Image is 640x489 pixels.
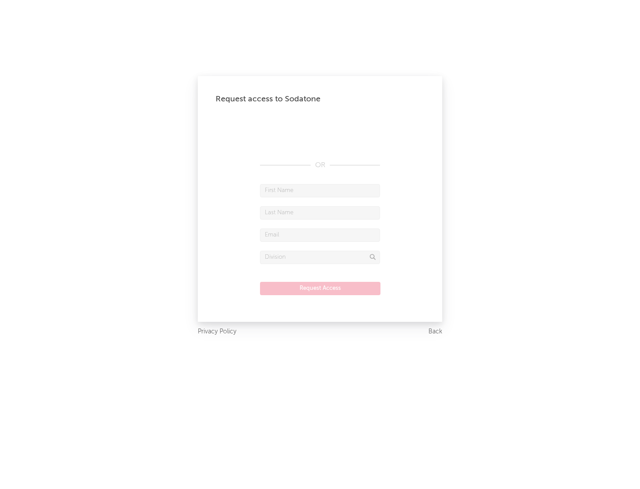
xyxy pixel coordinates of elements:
input: Email [260,228,380,242]
button: Request Access [260,282,380,295]
input: Last Name [260,206,380,220]
input: First Name [260,184,380,197]
div: Request access to Sodatone [216,94,424,104]
input: Division [260,251,380,264]
div: OR [260,160,380,171]
a: Back [428,326,442,337]
a: Privacy Policy [198,326,236,337]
